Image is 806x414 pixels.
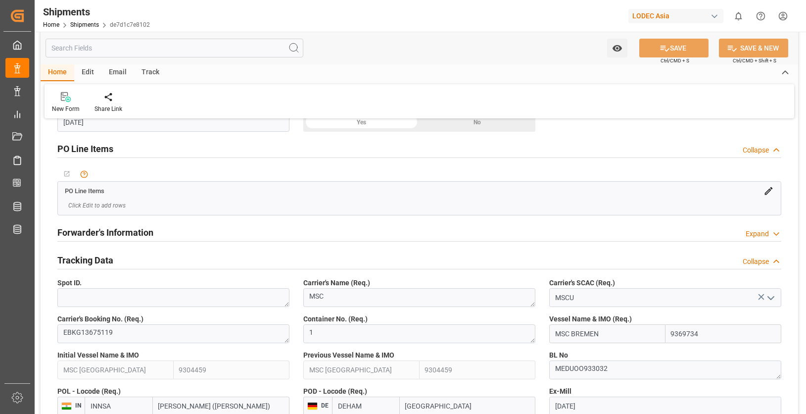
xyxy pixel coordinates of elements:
[607,39,627,57] button: open menu
[57,254,113,267] h2: Tracking Data
[70,21,99,28] a: Shipments
[549,386,571,397] span: Ex-Mill
[61,402,72,410] img: country
[303,350,394,361] span: Previous Vessel Name & IMO
[743,257,769,267] div: Collapse
[46,39,303,57] input: Search Fields
[420,361,536,379] input: Enter IMO
[57,361,174,379] input: Enter Vessel Name
[303,361,420,379] input: Enter Vessel Name
[549,314,632,324] span: Vessel Name & IMO (Req.)
[57,142,113,155] h2: PO Line Items
[72,402,81,409] span: IN
[628,6,727,25] button: LODEC Asia
[57,314,143,324] span: Carrier's Booking No. (Req.)
[134,64,167,81] div: Track
[57,324,289,343] textarea: EBKG13675119
[303,113,420,132] div: Yes
[420,113,536,132] div: No
[661,57,689,64] span: Ctrl/CMD + S
[746,229,769,239] div: Expand
[303,288,535,307] textarea: MSC
[549,350,568,361] span: BL No
[174,361,290,379] input: Enter IMO
[41,64,74,81] div: Home
[57,350,139,361] span: Initial Vessel Name & IMO
[303,324,535,343] textarea: 1
[74,64,101,81] div: Edit
[57,278,82,288] span: Spot ID.
[719,39,788,57] button: SAVE & NEW
[549,278,615,288] span: Carrier's SCAC (Req.)
[750,5,772,27] button: Help Center
[743,145,769,155] div: Collapse
[549,324,665,343] input: Enter Vessel Name
[639,39,709,57] button: SAVE
[303,314,368,324] span: Container No. (Req.)
[68,201,126,210] span: Click Edit to add rows
[65,186,104,194] a: PO Line Items
[727,5,750,27] button: show 0 new notifications
[43,4,150,19] div: Shipments
[307,402,318,410] img: country
[52,104,80,113] div: New Form
[549,361,781,379] textarea: MEDUOO933032
[318,402,329,409] span: DE
[57,386,121,397] span: POL - Locode (Req.)
[303,278,370,288] span: Carrier's Name (Req.)
[733,57,776,64] span: Ctrl/CMD + Shift + S
[763,290,778,306] button: open menu
[57,113,289,132] input: DD-MM-YYYY
[95,104,122,113] div: Share Link
[665,324,782,343] input: Enter IMO
[628,9,723,23] div: LODEC Asia
[303,386,367,397] span: POD - Locode (Req.)
[101,64,134,81] div: Email
[549,288,781,307] input: Type to search/select
[43,21,59,28] a: Home
[57,226,153,239] h2: Forwarder's Information
[65,187,104,195] span: PO Line Items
